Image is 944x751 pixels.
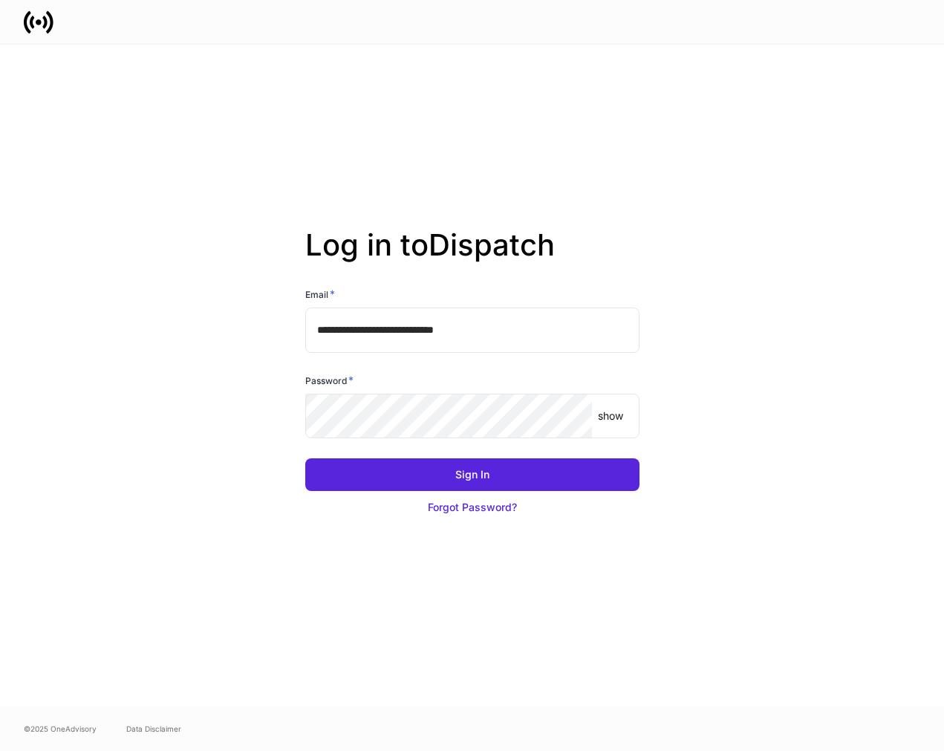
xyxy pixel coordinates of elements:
[305,227,639,287] h2: Log in to Dispatch
[305,373,354,388] h6: Password
[428,500,517,515] div: Forgot Password?
[126,723,181,735] a: Data Disclaimer
[598,409,623,423] p: show
[24,723,97,735] span: © 2025 OneAdvisory
[455,467,489,482] div: Sign In
[305,458,639,491] button: Sign In
[305,287,335,302] h6: Email
[305,491,639,524] button: Forgot Password?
